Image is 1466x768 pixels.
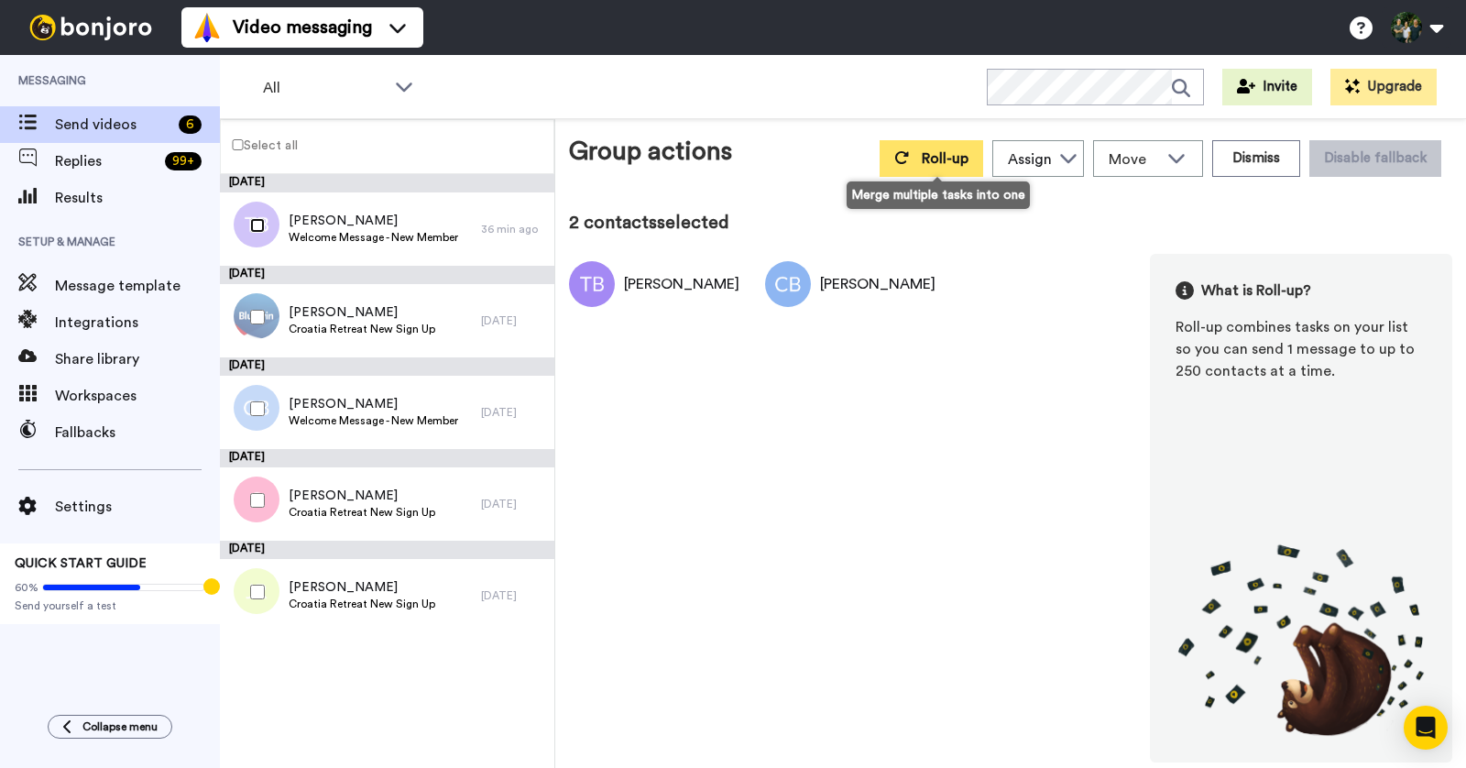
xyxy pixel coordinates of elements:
[15,598,205,613] span: Send yourself a test
[220,266,554,284] div: [DATE]
[15,580,38,595] span: 60%
[220,541,554,559] div: [DATE]
[1201,280,1311,302] span: What is Roll-up?
[481,222,545,236] div: 36 min ago
[1404,706,1448,750] div: Open Intercom Messenger
[55,150,158,172] span: Replies
[1330,69,1437,105] button: Upgrade
[221,134,298,156] label: Select all
[569,133,732,177] div: Group actions
[179,115,202,134] div: 6
[481,313,545,328] div: [DATE]
[289,322,435,336] span: Croatia Retreat New Sign Up
[48,715,172,739] button: Collapse menu
[82,719,158,734] span: Collapse menu
[1309,140,1441,177] button: Disable fallback
[203,578,220,595] div: Tooltip anchor
[55,348,220,370] span: Share library
[624,273,739,295] div: [PERSON_NAME]
[880,140,983,177] button: Roll-up
[289,487,435,505] span: [PERSON_NAME]
[55,422,220,444] span: Fallbacks
[233,15,372,40] span: Video messaging
[232,139,244,151] input: Select all
[481,497,545,511] div: [DATE]
[55,385,220,407] span: Workspaces
[289,413,458,428] span: Welcome Message - New Member
[220,449,554,467] div: [DATE]
[569,210,1452,236] div: 2 contacts selected
[55,114,171,136] span: Send videos
[289,212,458,230] span: [PERSON_NAME]
[55,496,220,518] span: Settings
[15,557,147,570] span: QUICK START GUIDE
[765,261,811,307] img: Image of Chris Ball
[289,578,435,597] span: [PERSON_NAME]
[22,15,159,40] img: bj-logo-header-white.svg
[220,174,554,192] div: [DATE]
[289,303,435,322] span: [PERSON_NAME]
[289,505,435,520] span: Croatia Retreat New Sign Up
[220,357,554,376] div: [DATE]
[165,152,202,170] div: 99 +
[922,151,968,166] span: Roll-up
[289,230,458,245] span: Welcome Message - New Member
[192,13,222,42] img: vm-color.svg
[263,77,386,99] span: All
[481,405,545,420] div: [DATE]
[820,273,935,295] div: [PERSON_NAME]
[481,588,545,603] div: [DATE]
[55,187,220,209] span: Results
[55,312,220,334] span: Integrations
[1008,148,1052,170] div: Assign
[1176,316,1427,382] div: Roll-up combines tasks on your list so you can send 1 message to up to 250 contacts at a time.
[1109,148,1158,170] span: Move
[289,395,458,413] span: [PERSON_NAME]
[569,261,615,307] img: Image of Tracey Bobbin
[1222,69,1312,105] button: Invite
[289,597,435,611] span: Croatia Retreat New Sign Up
[1212,140,1300,177] button: Dismiss
[55,275,220,297] span: Message template
[847,181,1030,209] div: Merge multiple tasks into one
[1176,543,1427,737] img: joro-roll.png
